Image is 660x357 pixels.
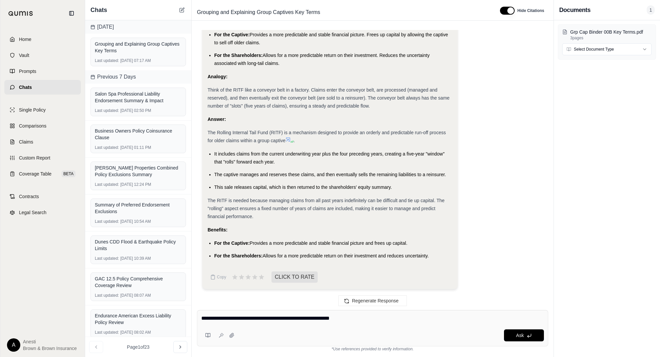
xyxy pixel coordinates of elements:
[208,270,229,284] button: Copy
[516,333,524,338] span: Ask
[66,8,77,19] button: Collapse sidebar
[217,274,226,280] span: Copy
[62,171,76,177] span: BETA
[4,189,81,204] a: Contracts
[95,293,119,298] span: Last updated:
[4,205,81,220] a: Legal Search
[19,68,36,75] span: Prompts
[85,20,191,34] div: [DATE]
[95,293,182,298] div: [DATE] 08:07 AM
[4,64,81,79] a: Prompts
[214,253,262,258] span: For the Shareholders:
[95,312,182,326] div: Endurance American Excess Liability Policy Review
[214,240,250,246] span: For the Captive:
[4,119,81,133] a: Comparisons
[214,32,448,45] span: Provides a more predictable and stable financial picture. Frees up capital by allowing the captiv...
[338,295,407,306] button: Regenerate Response
[23,338,77,345] span: Anesti
[4,135,81,149] a: Claims
[95,275,182,289] div: GAC 12.5 Policy Comprehensive Coverage Review
[214,53,262,58] span: For the Shareholders:
[23,345,77,352] span: Brown & Brown Insurance
[271,271,318,283] span: CLICK TO RATE
[95,256,182,261] div: [DATE] 10:39 AM
[7,338,20,352] div: A
[19,123,46,129] span: Comparisons
[194,7,492,18] div: Edit Title
[262,253,428,258] span: Allows for a more predictable return on their investment and reduces uncertainty.
[95,41,182,54] div: Grouping and Explaining Group Captives Key Terms
[214,32,250,37] span: For the Captive:
[95,108,119,113] span: Last updated:
[127,344,150,350] span: Page 1 of 23
[95,182,182,187] div: [DATE] 12:24 PM
[19,193,39,200] span: Contracts
[647,5,655,15] span: 1
[95,201,182,215] div: Summary of Preferred Endorsement Exclusions
[95,108,182,113] div: [DATE] 02:50 PM
[95,128,182,141] div: Business Owners Policy Coinsurance Clause
[4,80,81,95] a: Chats
[95,238,182,252] div: Dunes CDD Flood & Earthquake Policy Limits
[95,182,119,187] span: Last updated:
[517,8,544,13] span: Hide Citations
[208,130,446,143] span: The Rolling Internal Tail Fund (RITF) is a mechanism designed to provide an orderly and predictab...
[250,240,408,246] span: Provides a more predictable and stable financial picture and frees up capital.
[85,70,191,84] div: Previous 7 Days
[19,139,33,145] span: Claims
[214,172,446,177] span: The captive manages and reserves these claims, and then eventually sells the remaining liabilitie...
[197,346,548,352] div: *Use references provided to verify information.
[208,74,228,79] strong: Analogy:
[570,35,652,41] p: 3 pages
[95,145,119,150] span: Last updated:
[19,84,32,91] span: Chats
[559,5,590,15] h3: Documents
[352,298,399,303] span: Regenerate Response
[4,103,81,117] a: Single Policy
[208,227,228,232] strong: Benefits:
[293,138,295,143] span: .
[194,7,323,18] span: Grouping and Explaining Group Captives Key Terms
[19,171,52,177] span: Coverage Table
[19,155,50,161] span: Custom Report
[95,91,182,104] div: Salon Spa Professional Liability Endorsement Summary & Impact
[95,256,119,261] span: Last updated:
[208,117,226,122] strong: Answer:
[19,209,47,216] span: Legal Search
[562,29,652,41] button: Grp Cap Binder 00B Key Terms.pdf3pages
[4,167,81,181] a: Coverage TableBETA
[19,52,29,59] span: Vault
[19,36,31,43] span: Home
[95,330,119,335] span: Last updated:
[4,32,81,47] a: Home
[19,107,46,113] span: Single Policy
[178,6,186,14] button: New Chat
[95,219,182,224] div: [DATE] 10:54 AM
[95,58,119,63] span: Last updated:
[208,198,444,219] span: The RITF is needed because managing claims from all past years indefinitely can be difficult and ...
[95,330,182,335] div: [DATE] 08:02 AM
[8,11,33,16] img: Qumis Logo
[90,5,107,15] span: Chats
[570,29,652,35] p: Grp Cap Binder 00B Key Terms.pdf
[4,151,81,165] a: Custom Report
[208,87,449,109] span: Think of the RITF like a conveyor belt in a factory. Claims enter the conveyor belt, are processe...
[95,58,182,63] div: [DATE] 07:17 AM
[95,219,119,224] span: Last updated:
[214,151,444,165] span: It includes claims from the current underwriting year plus the four preceding years, creating a f...
[4,48,81,63] a: Vault
[214,53,429,66] span: Allows for a more predictable return on their investment. Reduces the uncertainty associated with...
[95,165,182,178] div: [PERSON_NAME] Properties Combined Policy Exclusions Summary
[504,329,544,341] button: Ask
[95,145,182,150] div: [DATE] 01:11 PM
[214,184,392,190] span: This sale releases capital, which is then returned to the shareholders' equity summary.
